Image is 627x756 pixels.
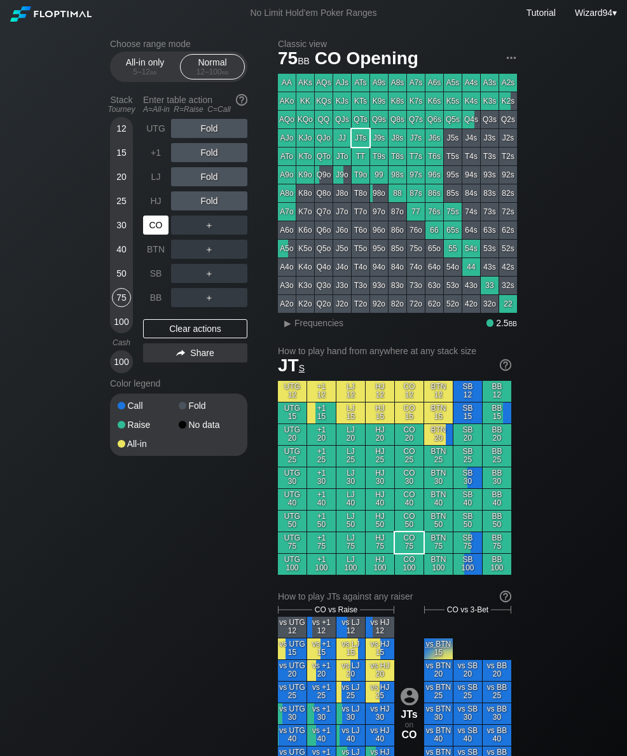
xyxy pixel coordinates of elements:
div: CO [143,216,169,235]
h2: How to play hand from anywhere at any stack size [278,346,511,356]
div: +1 75 [307,532,336,553]
div: Fold [171,191,247,210]
div: SB 12 [453,381,482,402]
div: +1 15 [307,402,336,423]
div: J3o [333,277,351,294]
div: KJo [296,129,314,147]
h2: Choose range mode [110,39,247,49]
img: help.32db89a4.svg [235,93,249,107]
a: Tutorial [527,8,556,18]
div: K9o [296,166,314,184]
div: 72s [499,203,517,221]
div: T5o [352,240,369,258]
div: J2o [333,295,351,313]
div: A3o [278,277,296,294]
div: CO 20 [395,424,424,445]
div: CO 25 [395,446,424,467]
div: A7s [407,74,425,92]
div: BTN 25 [424,446,453,467]
div: 72o [407,295,425,313]
div: T3o [352,277,369,294]
div: Q5o [315,240,333,258]
div: 65s [444,221,462,239]
div: Fold [171,119,247,138]
div: No Limit Hold’em Poker Ranges [231,8,396,21]
div: J6o [333,221,351,239]
div: +1 40 [307,489,336,510]
div: 98o [370,184,388,202]
div: J5s [444,129,462,147]
div: 63s [481,221,499,239]
div: All-in [118,439,179,448]
div: AA [278,74,296,92]
div: BTN 15 [424,402,453,423]
div: 42o [462,295,480,313]
div: T6o [352,221,369,239]
div: 2.5 [486,318,517,328]
div: BTN 12 [424,381,453,402]
div: LJ 75 [336,532,365,553]
h2: Classic view [278,39,517,49]
div: KTs [352,92,369,110]
div: K8s [389,92,406,110]
div: Q6o [315,221,333,239]
div: BB 40 [483,489,511,510]
span: s [299,360,305,374]
div: 62o [425,295,443,313]
div: +1 [143,143,169,162]
div: A2s [499,74,517,92]
img: help.32db89a4.svg [499,358,513,372]
div: UTG 75 [278,532,307,553]
div: LJ 40 [336,489,365,510]
div: JJ [333,129,351,147]
div: +1 12 [307,381,336,402]
div: 84s [462,184,480,202]
div: AKo [278,92,296,110]
span: bb [298,53,310,67]
div: A7o [278,203,296,221]
div: 52s [499,240,517,258]
div: J4o [333,258,351,276]
div: 94s [462,166,480,184]
img: help.32db89a4.svg [499,589,513,603]
div: 75o [407,240,425,258]
div: Normal [183,55,242,79]
div: SB 20 [453,424,482,445]
div: T7s [407,148,425,165]
div: QTs [352,111,369,128]
div: K6o [296,221,314,239]
div: 63o [425,277,443,294]
div: CO 40 [395,489,424,510]
div: Q9o [315,166,333,184]
div: BB 50 [483,511,511,532]
div: SB 75 [453,532,482,553]
div: A9s [370,74,388,92]
div: AJs [333,74,351,92]
div: 44 [462,258,480,276]
div: 77 [407,203,425,221]
div: 94o [370,258,388,276]
div: 82s [499,184,517,202]
div: Q4s [462,111,480,128]
div: K2o [296,295,314,313]
div: BTN 50 [424,511,453,532]
div: +1 20 [307,424,336,445]
div: CO 30 [395,467,424,488]
div: K6s [425,92,443,110]
div: SB 25 [453,446,482,467]
div: 99 [370,166,388,184]
div: Color legend [110,373,247,394]
div: KQs [315,92,333,110]
div: K2s [499,92,517,110]
div: T9s [370,148,388,165]
div: 88 [389,184,406,202]
div: 25 [112,191,131,210]
span: bb [222,67,229,76]
div: Call [118,401,179,410]
div: HJ 20 [366,424,394,445]
span: JT [278,355,305,375]
div: 87s [407,184,425,202]
div: J3s [481,129,499,147]
div: Q7o [315,203,333,221]
div: T8o [352,184,369,202]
